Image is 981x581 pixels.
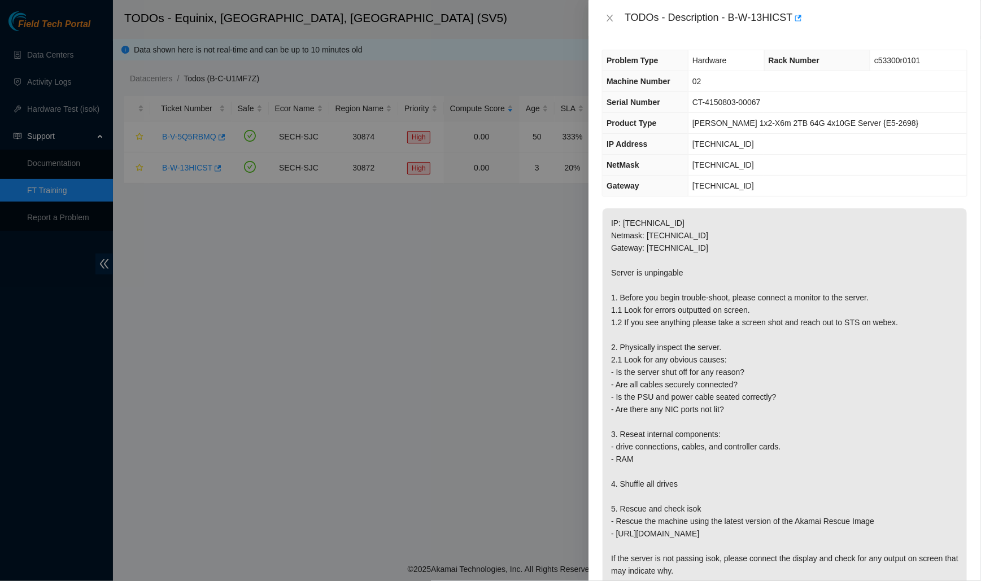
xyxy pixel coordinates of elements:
[874,56,921,65] span: c53300r0101
[692,119,919,128] span: [PERSON_NAME] 1x2-X6m 2TB 64G 4x10GE Server {E5-2698}
[769,56,819,65] span: Rack Number
[692,77,701,86] span: 02
[692,139,754,148] span: [TECHNICAL_ID]
[607,160,639,169] span: NetMask
[692,160,754,169] span: [TECHNICAL_ID]
[692,181,754,190] span: [TECHNICAL_ID]
[602,13,618,24] button: Close
[692,56,727,65] span: Hardware
[607,119,656,128] span: Product Type
[607,56,659,65] span: Problem Type
[692,98,761,107] span: CT-4150803-00067
[607,98,660,107] span: Serial Number
[625,9,967,27] div: TODOs - Description - B-W-13HICST
[607,77,670,86] span: Machine Number
[607,139,647,148] span: IP Address
[607,181,639,190] span: Gateway
[605,14,614,23] span: close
